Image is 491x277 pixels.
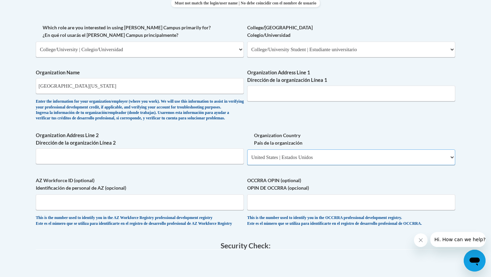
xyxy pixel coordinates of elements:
input: Metadata input [247,86,455,101]
input: Metadata input [36,78,244,94]
div: This is the number used to identify you in the OCCRRA professional development registry. Este es ... [247,215,455,227]
iframe: Close message [414,233,428,247]
label: Which role are you interested in using [PERSON_NAME] Campus primarily for? ¿En qué rol usarás el ... [36,24,244,39]
label: College/[GEOGRAPHIC_DATA] Colegio/Universidad [247,24,455,39]
span: Security Check: [221,241,271,250]
label: Organization Address Line 1 Dirección de la organización Línea 1 [247,69,455,84]
label: AZ Workforce ID (optional) Identificación de personal de AZ (opcional) [36,177,244,192]
label: OCCRRA OPIN (optional) OPIN DE OCCRRA (opcional) [247,177,455,192]
iframe: Message from company [430,232,486,247]
div: This is the number used to identify you in the AZ Workforce Registry professional development reg... [36,215,244,227]
label: Organization Address Line 2 Dirección de la organización Línea 2 [36,132,244,147]
label: Organization Country País de la organización [247,132,455,147]
iframe: Button to launch messaging window [464,250,486,272]
label: Organization Name [36,69,244,76]
input: Metadata input [36,148,244,164]
div: Enter the information for your organization/employer (where you work). We will use this informati... [36,99,244,121]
